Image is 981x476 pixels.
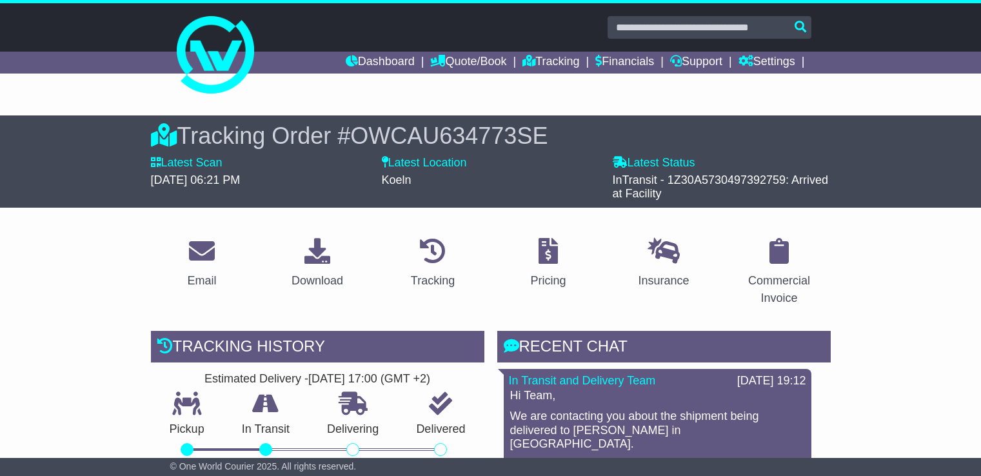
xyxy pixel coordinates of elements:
a: Settings [738,52,795,74]
a: Dashboard [346,52,415,74]
span: OWCAU634773SE [350,123,548,149]
div: Insurance [638,272,689,290]
a: Pricing [522,233,574,294]
div: [DATE] 19:12 [737,374,806,388]
div: Tracking Order # [151,122,831,150]
a: Financials [595,52,654,74]
a: Tracking [522,52,579,74]
span: © One World Courier 2025. All rights reserved. [170,461,357,471]
div: Commercial Invoice [737,272,822,307]
div: Download [292,272,343,290]
span: Koeln [382,174,411,186]
span: [DATE] 06:21 PM [151,174,241,186]
div: Email [187,272,216,290]
p: Delivering [308,422,397,437]
p: Delivered [397,422,484,437]
div: Tracking history [151,331,484,366]
a: Tracking [402,233,463,294]
a: In Transit and Delivery Team [509,374,656,387]
label: Latest Location [382,156,467,170]
a: Support [670,52,722,74]
div: Estimated Delivery - [151,372,484,386]
p: In Transit [223,422,308,437]
div: Tracking [411,272,455,290]
span: InTransit - 1Z30A5730497392759: Arrived at Facility [613,174,829,201]
p: Pickup [151,422,223,437]
a: Commercial Invoice [728,233,831,312]
a: Email [179,233,224,294]
p: Hi Team, [510,389,805,403]
a: Insurance [629,233,697,294]
a: Download [283,233,352,294]
div: Pricing [530,272,566,290]
a: Quote/Book [430,52,506,74]
div: [DATE] 17:00 (GMT +2) [308,372,430,386]
div: RECENT CHAT [497,331,831,366]
label: Latest Status [613,156,695,170]
p: We are contacting you about the shipment being delivered to [PERSON_NAME] in [GEOGRAPHIC_DATA]. [510,410,805,451]
label: Latest Scan [151,156,223,170]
